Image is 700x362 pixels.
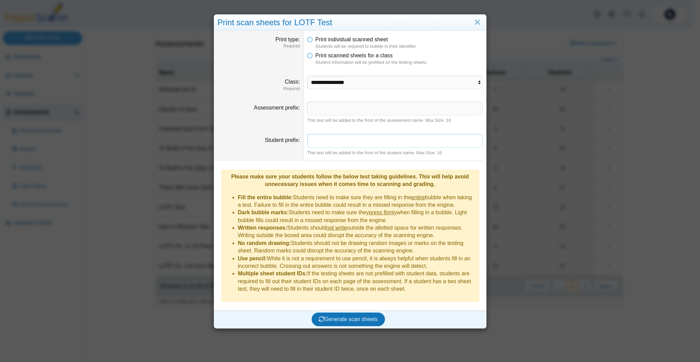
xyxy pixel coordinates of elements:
b: Dark bubble marks: [238,209,289,215]
div: This text will be added to the front of the student name. Max Size: 16 [307,150,483,156]
u: not write [326,225,347,231]
u: entire [411,194,425,200]
span: Generate scan sheets [319,316,378,322]
b: Use pencil: [238,256,267,261]
button: Generate scan sheets [312,313,385,326]
dfn: Required [218,86,300,92]
dfn: Student information will be prefilled on the testing sheets. [315,59,483,66]
span: Print scanned sheets for a class [315,53,393,58]
li: Students should not be drawing random images or marks on the testing sheet. Random marks could di... [238,240,476,255]
label: Print type [275,37,300,42]
b: Please make sure your students follow the below test taking guidelines. This will help avoid unne... [231,174,469,187]
label: Student prefix [265,137,300,143]
span: Print individual scanned sheet [315,37,388,42]
li: Students should outside the allotted space for written responses. Writing outside the boxed area ... [238,224,476,240]
li: Students need to make sure they are filling in the bubble when taking a test. Failure to fill in ... [238,194,476,209]
div: This text will be added to the front of the assessment name. Max Size: 16 [307,117,483,124]
b: Multiple sheet student IDs: [238,271,308,276]
div: Print scan sheets for LOTF Test [214,15,486,31]
dfn: Required [218,43,300,49]
dfn: Students will be required to bubble in their identifier. [315,43,483,49]
b: No random drawing: [238,240,291,246]
b: Fill the entire bubble: [238,194,293,200]
b: Written responses: [238,225,287,231]
a: Close [472,17,483,28]
li: Students need to make sure they when filling in a bubble. Light bubble fills could result in a mi... [238,209,476,224]
li: While it is not a requirement to use pencil, it is always helpful when students fill in an incorr... [238,255,476,270]
li: If the testing sheets are not prefilled with student data, students are required to fill out thei... [238,270,476,293]
u: press firmly [369,209,397,215]
label: Assessment prefix [254,105,300,111]
label: Class [285,79,300,85]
